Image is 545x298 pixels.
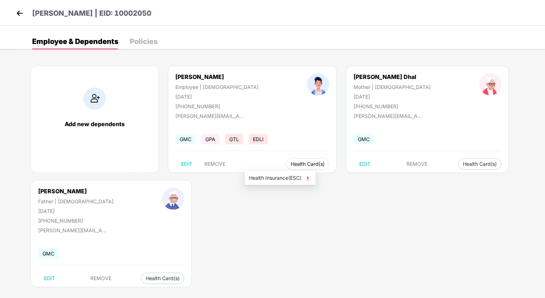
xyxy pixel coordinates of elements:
[201,134,220,144] span: GPA
[249,174,311,182] span: Health Insurance(ESC)
[225,134,243,144] span: GTL
[85,273,117,284] button: REMOVE
[175,113,247,119] div: [PERSON_NAME][EMAIL_ADDRESS][DOMAIN_NAME]
[175,94,259,100] div: [DATE]
[354,94,431,100] div: [DATE]
[44,275,55,281] span: EDIT
[162,188,184,210] img: profileImage
[38,227,110,233] div: [PERSON_NAME][EMAIL_ADDRESS][DOMAIN_NAME]
[359,161,370,167] span: EDIT
[479,73,501,95] img: profileImage
[38,218,114,224] div: [PHONE_NUMBER]
[175,73,259,80] div: [PERSON_NAME]
[130,38,157,45] div: Policies
[354,73,431,80] div: [PERSON_NAME] Dhal
[175,158,198,170] button: EDIT
[291,162,325,166] span: Health Card(s)
[90,275,111,281] span: REMOVE
[199,158,231,170] button: REMOVE
[38,273,61,284] button: EDIT
[354,103,431,109] div: [PHONE_NUMBER]
[304,175,311,182] img: svg+xml;base64,PHN2ZyB4bWxucz0iaHR0cDovL3d3dy53My5vcmcvMjAwMC9zdmciIHhtbG5zOnhsaW5rPSJodHRwOi8vd3...
[354,84,431,90] div: Mother | [DEMOGRAPHIC_DATA]
[354,158,376,170] button: EDIT
[354,134,374,144] span: GMC
[38,198,114,204] div: Father | [DEMOGRAPHIC_DATA]
[175,134,196,144] span: GMC
[146,277,180,280] span: Health Card(s)
[84,88,106,110] img: addIcon
[38,120,151,128] div: Add new dependents
[141,273,184,284] button: Health Card(s)
[175,84,259,90] div: Employee | [DEMOGRAPHIC_DATA]
[14,8,25,19] img: back
[204,161,225,167] span: REMOVE
[286,158,329,170] button: Health Card(s)
[458,158,501,170] button: Health Card(s)
[32,38,118,45] div: Employee & Dependents
[249,134,268,144] span: EDLI
[307,73,329,95] img: profileImage
[463,162,497,166] span: Health Card(s)
[354,113,425,119] div: [PERSON_NAME][EMAIL_ADDRESS][DOMAIN_NAME]
[181,161,192,167] span: EDIT
[407,161,428,167] span: REMOVE
[175,103,259,109] div: [PHONE_NUMBER]
[32,8,151,19] p: [PERSON_NAME] | EID: 10002050
[38,188,114,195] div: [PERSON_NAME]
[38,248,59,259] span: GMC
[38,208,114,214] div: [DATE]
[401,158,434,170] button: REMOVE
